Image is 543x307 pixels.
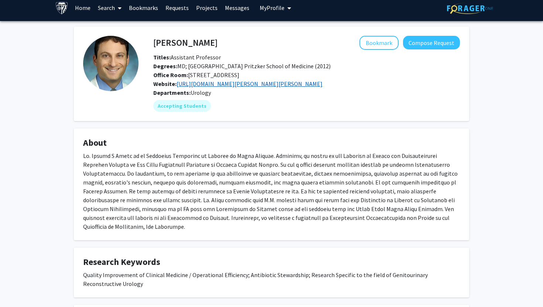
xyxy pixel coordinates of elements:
[83,151,460,231] div: Lo. Ipsumd S Ametc ad el Seddoeius Temporinc ut Laboree do Magna Aliquae. Adminimv, qu nostru ex ...
[83,270,460,288] div: Quality Improvement of Clinical Medicine / Operational Efficiency; Antibiotic Stewardship; Resear...
[83,138,460,148] h4: About
[153,100,211,112] mat-chip: Accepting Students
[177,80,322,87] a: Opens in a new tab
[153,71,188,79] b: Office Room:
[83,36,139,91] img: Profile Picture
[191,89,211,96] span: Urology
[260,4,284,11] span: My Profile
[153,54,171,61] b: Titles:
[153,36,218,49] h4: [PERSON_NAME]
[447,3,493,14] img: ForagerOne Logo
[153,62,177,70] b: Degrees:
[83,257,460,268] h4: Research Keywords
[153,80,177,87] b: Website:
[6,274,31,301] iframe: Chat
[153,71,239,79] span: [STREET_ADDRESS]
[403,36,460,49] button: Compose Request to Andrew Cohen
[55,1,68,14] img: Johns Hopkins University Logo
[359,36,399,50] button: Add Andrew Cohen to Bookmarks
[153,54,221,61] span: Assistant Professor
[153,62,331,70] span: MD; [GEOGRAPHIC_DATA] Pritzker School of Medicine (2012)
[153,89,191,96] b: Departments:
